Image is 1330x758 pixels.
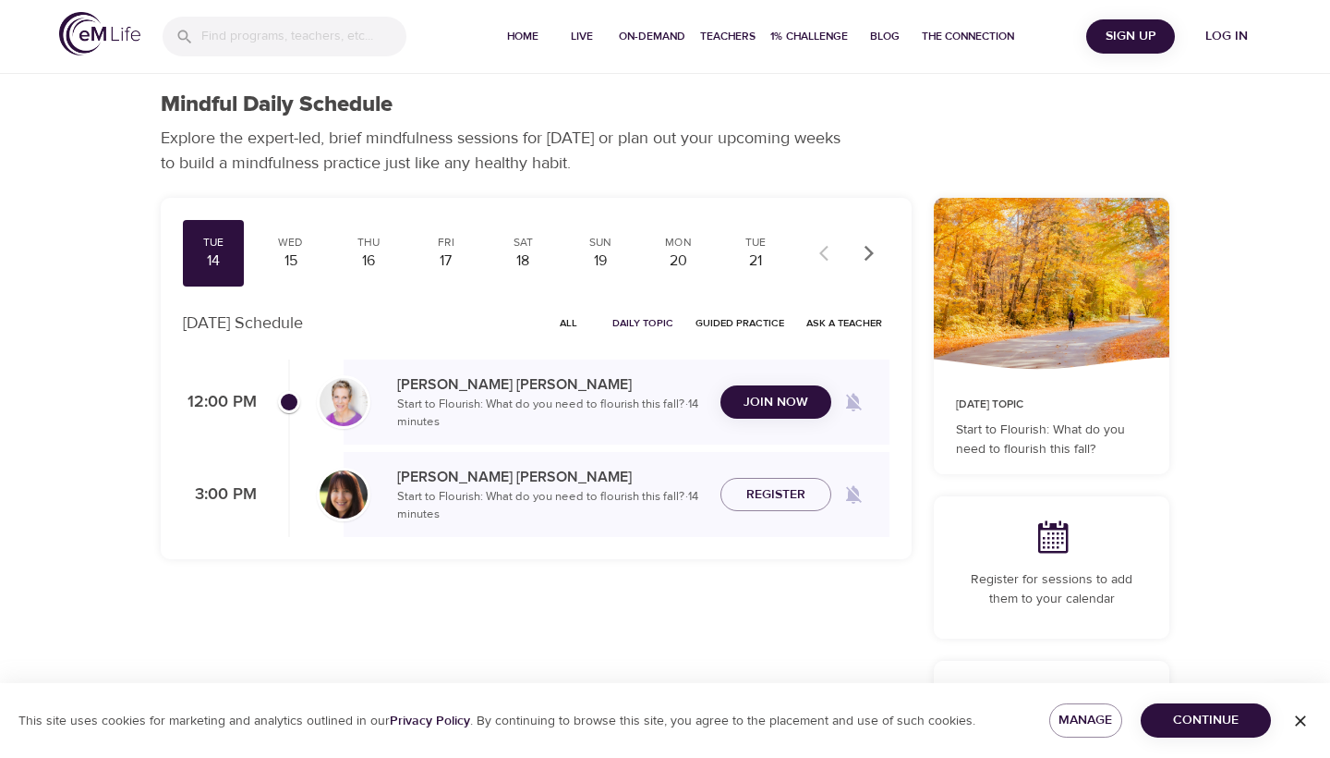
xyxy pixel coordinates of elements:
div: Sun [577,235,623,251]
span: Live [560,27,604,46]
div: 16 [345,251,392,272]
div: 21 [732,251,779,272]
p: [PERSON_NAME] [PERSON_NAME] [397,373,706,396]
div: Tue [190,235,236,251]
button: Ask a Teacher [799,309,889,337]
div: Wed [268,235,314,251]
div: 15 [268,251,314,272]
div: Thu [345,235,392,251]
button: Continue [1141,703,1271,738]
p: Start to Flourish: What do you need to flourish this fall? · 14 minutes [397,396,706,432]
p: Explore the expert-led, brief mindfulness sessions for [DATE] or plan out your upcoming weeks to ... [161,126,853,176]
button: Log in [1182,19,1271,54]
button: All [538,309,598,337]
img: logo [59,12,140,55]
div: Fri [423,235,469,251]
span: Teachers [700,27,756,46]
span: Register [746,483,805,507]
p: [DATE] Schedule [183,311,303,336]
span: Manage [1064,709,1107,732]
div: Mon [655,235,701,251]
span: Remind me when a class goes live every Tuesday at 3:00 PM [831,472,876,517]
span: On-Demand [619,27,685,46]
p: Start to Flourish: What do you need to flourish this fall? [956,421,1147,459]
div: Tue [732,235,779,251]
img: kellyb.jpg [320,378,368,426]
span: Remind me when a class goes live every Tuesday at 12:00 PM [831,380,876,424]
img: Andrea_Lieberstein-min.jpg [320,471,368,519]
span: Ask a Teacher [806,314,882,332]
button: Daily Topic [605,309,681,337]
span: Continue [1155,709,1256,732]
div: 19 [577,251,623,272]
button: Join Now [720,385,831,420]
span: Sign Up [1094,25,1167,48]
button: Guided Practice [688,309,792,337]
span: Blog [863,27,907,46]
p: Start to Flourish: What do you need to flourish this fall? · 14 minutes [397,488,706,524]
p: 3:00 PM [183,483,257,507]
div: 14 [190,251,236,272]
button: Sign Up [1086,19,1175,54]
button: Register [720,478,831,512]
div: 20 [655,251,701,272]
span: The Connection [922,27,1014,46]
p: Register for sessions to add them to your calendar [956,570,1147,609]
span: 1% Challenge [770,27,848,46]
input: Find programs, teachers, etc... [201,17,406,56]
div: Sat [501,235,547,251]
p: 12:00 PM [183,390,257,415]
p: [DATE] Topic [956,397,1147,413]
span: Guided Practice [695,314,784,332]
span: Home [501,27,545,46]
h1: Mindful Daily Schedule [161,92,393,118]
span: Daily Topic [612,314,673,332]
span: Log in [1190,25,1263,48]
p: [PERSON_NAME] [PERSON_NAME] [397,466,706,488]
span: All [546,314,590,332]
a: Privacy Policy [390,713,470,729]
button: Manage [1049,703,1122,738]
span: Join Now [744,391,808,414]
div: 18 [501,251,547,272]
div: 17 [423,251,469,272]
